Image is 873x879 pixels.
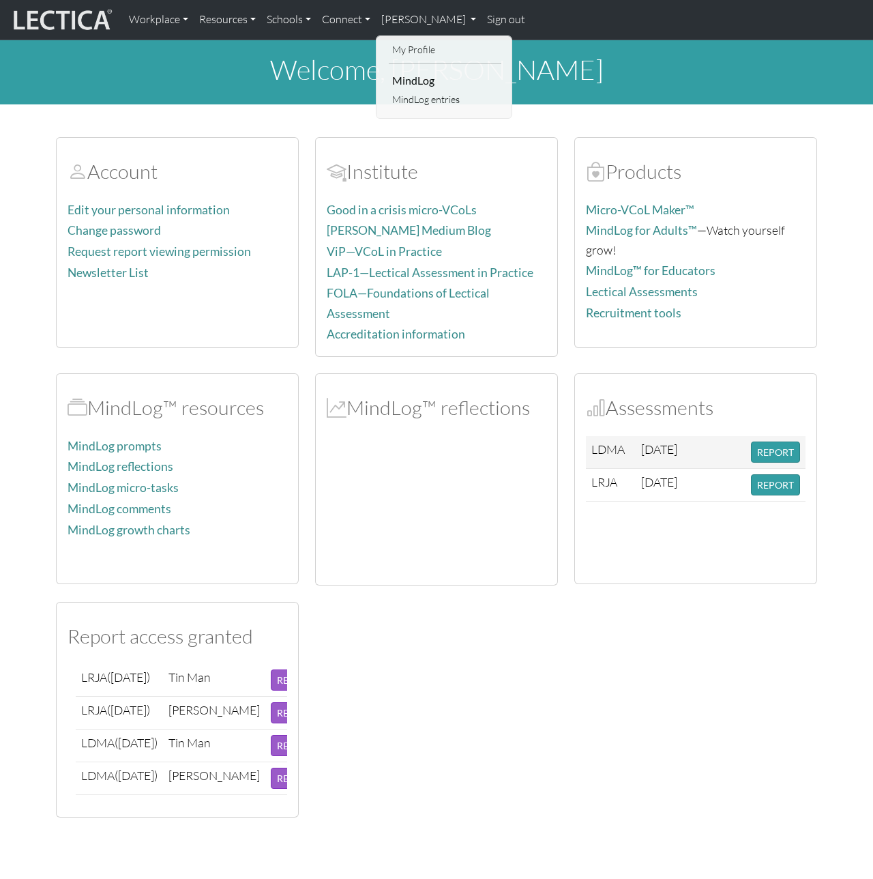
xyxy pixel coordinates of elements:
[327,160,546,184] h2: Institute
[76,697,163,730] td: LRJA
[68,203,230,217] a: Edit your personal information
[586,159,606,184] span: Products
[68,160,287,184] h2: Account
[327,223,491,237] a: [PERSON_NAME] Medium Blog
[68,395,87,420] span: MindLog™ resources
[194,5,261,34] a: Resources
[586,160,805,184] h2: Products
[586,396,805,420] h2: Assessments
[641,474,677,489] span: [DATE]
[68,159,87,184] span: Account
[751,474,800,495] button: REPORT
[586,220,805,259] p: —Watch yourself grow!
[327,244,442,259] a: ViP—VCoL in Practice
[586,223,697,237] a: MindLog for Adults™
[327,159,346,184] span: Account
[68,624,287,648] h2: Report access granted
[586,395,606,420] span: Assessments
[10,7,113,33] img: lecticalive
[68,265,149,280] a: Newsletter List
[376,5,482,34] a: [PERSON_NAME]
[68,502,171,516] a: MindLog comments
[68,396,287,420] h2: MindLog™ resources
[327,395,346,420] span: MindLog
[107,702,150,717] span: ([DATE])
[482,5,531,34] a: Sign out
[271,669,321,691] button: REVOKE
[389,70,501,91] li: MindLog
[271,768,321,789] button: REVOKE
[586,468,636,501] td: LRJA
[586,285,698,299] a: Lectical Assessments
[76,664,163,697] td: LRJA
[586,263,715,278] a: MindLog™ for Educators
[68,459,173,474] a: MindLog reflections
[327,286,490,320] a: FOLA—Foundations of Lectical Assessment
[586,436,636,469] td: LDMA
[271,735,321,756] button: REVOKE
[115,735,158,750] span: ([DATE])
[68,480,179,495] a: MindLog micro-tasks
[327,265,533,280] a: LAP-1—Lectical Assessment in Practice
[115,768,158,783] span: ([DATE])
[68,439,162,453] a: MindLog prompts
[316,5,376,34] a: Connect
[327,327,465,341] a: Accreditation information
[586,306,681,320] a: Recruitment tools
[76,730,163,762] td: LDMA
[107,669,150,685] span: ([DATE])
[751,442,800,463] button: REPORT
[68,523,190,537] a: MindLog growth charts
[123,5,194,34] a: Workplace
[271,702,321,723] button: REVOKE
[168,669,211,685] div: Tin Man
[68,223,161,237] a: Change password
[389,42,501,109] ul: [PERSON_NAME]
[327,203,477,217] a: Good in a crisis micro-VCoLs
[168,768,260,783] div: [PERSON_NAME]
[641,442,677,457] span: [DATE]
[389,91,501,109] a: MindLog entries
[389,42,501,59] a: My Profile
[327,396,546,420] h2: MindLog™ reflections
[168,702,260,718] div: [PERSON_NAME]
[168,735,211,751] div: Tin Man
[261,5,316,34] a: Schools
[76,762,163,795] td: LDMA
[586,203,694,217] a: Micro-VCoL Maker™
[68,244,251,259] a: Request report viewing permission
